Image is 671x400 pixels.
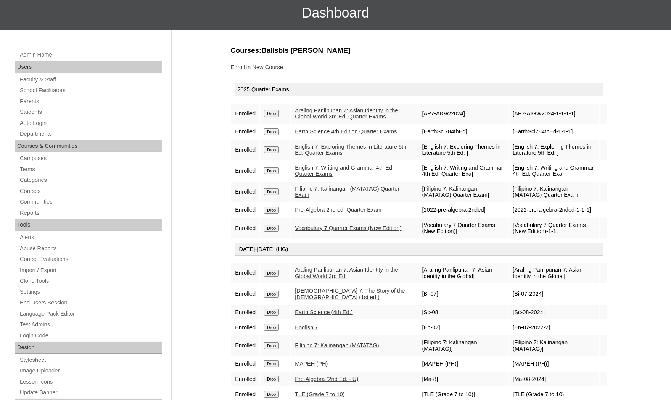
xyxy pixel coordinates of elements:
td: Enrolled [231,182,259,202]
a: Earth Science 4th Edition Quarter Exams [295,128,397,134]
td: [En-07-2022-2] [509,320,599,335]
td: Enrolled [231,263,259,283]
div: Users [15,61,162,73]
a: Courses [19,186,162,196]
a: Import / Export [19,266,162,275]
a: [DEMOGRAPHIC_DATA] 7: The Story of the [DEMOGRAPHIC_DATA] (1st ed.) [295,288,405,300]
td: [2022-pre-algebra-2nded-1-1-1] [509,203,599,217]
td: Enrolled [231,161,259,181]
input: Drop [264,146,279,153]
td: [AP7-AIGW2024] [418,104,508,124]
a: Settings [19,287,162,297]
a: End Users Session [19,298,162,308]
a: Pre-Algebra (2nd Ed. - U) [295,376,358,382]
td: [Filipino 7: Kalinangan (MATATAG)] [509,335,599,356]
input: Drop [264,110,279,117]
a: Araling Panlipunan 7: Asian Identity in the Global World 3rd Ed. Quarter Exams [295,107,398,120]
td: [Araling Panlipunan 7: Asian Identity in the Global] [418,263,508,283]
div: Design [15,342,162,354]
td: [2022-pre-algebra-2nded] [418,203,508,217]
a: Departments [19,129,162,139]
input: Drop [264,291,279,298]
td: Enrolled [231,104,259,124]
a: Pre-Algebra 2nd ed. Quarter Exam [295,207,381,213]
input: Drop [264,167,279,174]
td: [EarthSci784thEd] [418,125,508,139]
a: Filipino 7: Kalinangan (MATATAG) Quarter Exam [295,186,399,198]
a: Parents [19,97,162,106]
td: Enrolled [231,218,259,238]
a: Test Admins [19,320,162,329]
td: [MAPEH (PH)] [509,356,599,371]
td: Enrolled [231,356,259,371]
td: [Filipino 7: Kalinangan (MATATAG) Quarter Exam] [418,182,508,202]
input: Drop [264,128,279,135]
input: Drop [264,188,279,195]
input: Drop [264,391,279,398]
input: Drop [264,225,279,232]
td: [Sc-08-2024] [509,305,599,319]
a: English 7: Exploring Themes in Literature 5th Ed. Quarter Exams [295,144,406,156]
a: Abuse Reports [19,244,162,253]
a: Earth Science (4th Ed.) [295,309,353,315]
a: MAPEH (PH) [295,361,328,367]
a: Campuses [19,154,162,163]
a: Categories [19,175,162,185]
a: English 7: Writing and Grammar 4th Ed. Quarter Exams [295,165,394,177]
a: School Facilitators [19,86,162,95]
a: Admin Home [19,50,162,60]
a: Stylesheet [19,355,162,365]
td: [EarthSci784thEd-1-1-1] [509,125,599,139]
td: [Bi-07-2024] [509,284,599,304]
input: Drop [264,207,279,214]
td: [Bi-07] [418,284,508,304]
input: Drop [264,360,279,367]
a: Auto Login [19,118,162,128]
a: Araling Panlipunan 7: Asian Identity in the Global World 3rd Ed. [295,267,398,279]
td: Enrolled [231,284,259,304]
a: Update Banner [19,388,162,397]
td: [Sc-08] [418,305,508,319]
td: [English 7: Writing and Grammar 4th Ed. Quarter Exa] [418,161,508,181]
a: Lesson Icons [19,377,162,387]
a: Language Pack Editor [19,309,162,319]
td: Enrolled [231,320,259,335]
td: Enrolled [231,140,259,160]
a: Reports [19,208,162,218]
a: Students [19,107,162,117]
td: [English 7: Exploring Themes in Literature 5th Ed. ] [509,140,599,160]
td: Enrolled [231,335,259,356]
td: [AP7-AIGW2024-1-1-1-1] [509,104,599,124]
td: Enrolled [231,305,259,319]
a: Login Code [19,331,162,340]
div: Courses & Communities [15,140,162,152]
td: [English 7: Exploring Themes in Literature 5th Ed. ] [418,140,508,160]
td: [Vocabulary 7 Quarter Exams (New Edition)] [418,218,508,238]
td: [Filipino 7: Kalinangan (MATATAG)] [418,335,508,356]
a: Terms [19,165,162,174]
a: Faculty & Staff [19,75,162,84]
input: Drop [264,270,279,277]
td: [Araling Panlipunan 7: Asian Identity in the Global] [509,263,599,283]
a: Course Evaluations [19,254,162,264]
input: Drop [264,342,279,349]
td: [Vocabulary 7 Quarter Exams (New Edition)-1-1] [509,218,599,238]
a: Alerts [19,233,162,242]
td: [English 7: Writing and Grammar 4th Ed. Quarter Exa] [509,161,599,181]
a: Vocabulary 7 Quarter Exams (New Edition) [295,225,401,231]
td: [Ma-8] [418,372,508,386]
td: [Filipino 7: Kalinangan (MATATAG) Quarter Exam] [509,182,599,202]
td: [En-07] [418,320,508,335]
h3: Courses:Balisbis [PERSON_NAME] [230,45,608,55]
a: Enroll in New Course [230,64,283,70]
a: English 7 [295,324,318,330]
td: [MAPEH (PH)] [418,356,508,371]
a: Clone Tools [19,276,162,286]
div: 2025 Quarter Exams [235,83,603,96]
a: Image Uploader [19,366,162,376]
input: Drop [264,376,279,382]
td: [Ma-08-2024] [509,372,599,386]
td: Enrolled [231,203,259,217]
a: Filipino 7: Kalinangan (MATATAG) [295,342,379,348]
td: Enrolled [231,125,259,139]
